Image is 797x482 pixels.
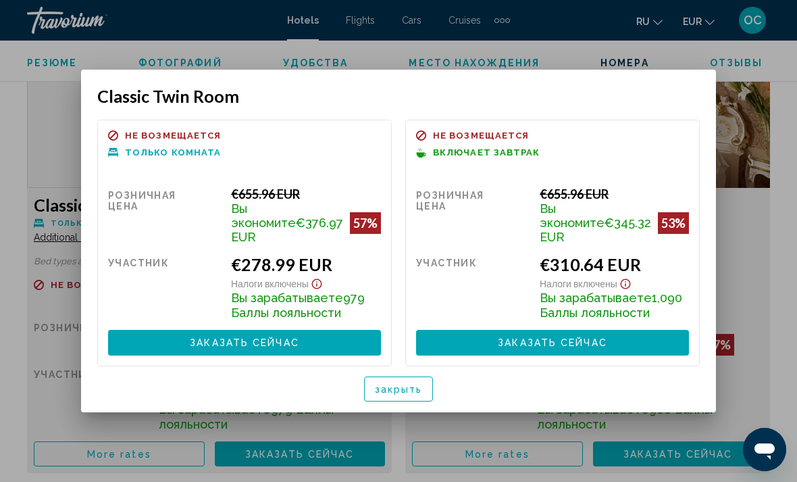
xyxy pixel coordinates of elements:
span: Вы экономите [231,201,296,230]
span: Не возмещается [125,131,221,140]
span: Вы зарабатываете [231,291,343,305]
div: €655.96 EUR [540,187,689,201]
div: €655.96 EUR [231,187,381,201]
button: Заказать сейчас [416,330,689,355]
button: Show Taxes and Fees disclaimer [617,274,634,290]
span: 1,090 Баллы лояльности [540,291,682,320]
span: Налоги включены [231,278,309,289]
button: Show Taxes and Fees disclaimer [309,274,325,290]
h3: Classic Twin Room [97,86,700,106]
button: Заказать сейчас [108,330,381,355]
div: 53% [658,212,689,234]
iframe: Кнопка запуска окна обмена сообщениями [743,428,786,471]
span: Вы зарабатываете [540,291,652,305]
div: участник [108,254,221,320]
span: Вы экономите [540,201,605,230]
span: Включает завтрак [433,148,540,157]
span: Заказать сейчас [498,338,607,349]
span: €376.97 EUR [231,216,343,244]
span: закрыть [375,384,423,395]
div: Розничная цена [108,187,221,244]
span: Не возмещается [433,131,529,140]
div: €278.99 EUR [231,254,381,274]
span: Только комната [125,148,221,157]
button: закрыть [364,377,434,402]
span: €345.32 EUR [540,216,651,244]
span: Заказать сейчас [190,338,299,349]
span: Налоги включены [540,278,617,289]
div: Розничная цена [416,187,530,244]
div: 57% [350,212,381,234]
div: участник [416,254,530,320]
span: 979 Баллы лояльности [231,291,365,320]
div: €310.64 EUR [540,254,689,274]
